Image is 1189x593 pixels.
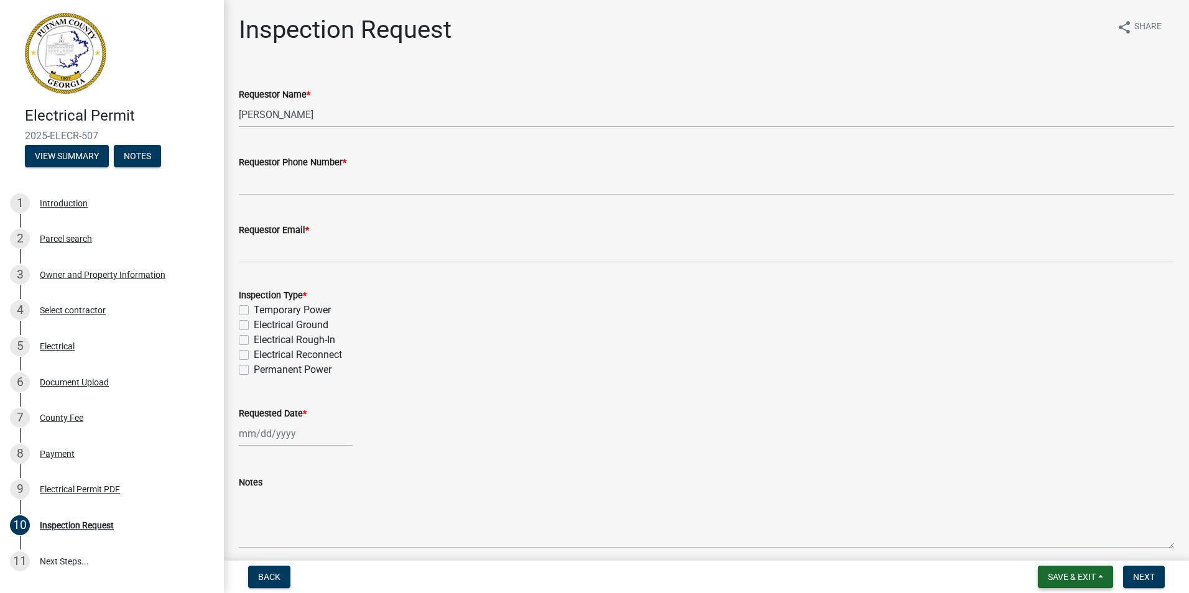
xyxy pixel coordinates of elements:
div: Payment [40,449,75,458]
button: Next [1123,566,1165,588]
button: Back [248,566,290,588]
div: Parcel search [40,234,92,243]
label: Inspection Type [239,292,307,300]
label: Requestor Email [239,226,309,235]
div: 6 [10,372,30,392]
div: 4 [10,300,30,320]
label: Requestor Phone Number [239,159,346,167]
label: Electrical Reconnect [254,347,342,362]
div: Owner and Property Information [40,270,165,279]
wm-modal-confirm: Summary [25,152,109,162]
span: Share [1134,20,1162,35]
input: mm/dd/yyyy [239,421,353,446]
div: Electrical [40,342,75,351]
button: Save & Exit [1038,566,1113,588]
div: 1 [10,193,30,213]
div: Introduction [40,199,88,208]
div: Inspection Request [40,521,114,530]
button: Notes [114,145,161,167]
i: share [1117,20,1132,35]
div: Document Upload [40,378,109,387]
span: 2025-ELECR-507 [25,130,199,142]
button: View Summary [25,145,109,167]
div: 11 [10,551,30,571]
div: 8 [10,444,30,464]
span: Back [258,572,280,582]
div: Select contractor [40,306,106,315]
label: Permanent Power [254,362,331,377]
span: Save & Exit [1048,572,1096,582]
label: Electrical Rough-In [254,333,335,347]
div: County Fee [40,413,83,422]
h4: Electrical Permit [25,107,214,125]
label: Requestor Name [239,91,310,99]
span: Next [1133,572,1155,582]
div: 10 [10,515,30,535]
label: Temporary Power [254,303,331,318]
div: Electrical Permit PDF [40,485,120,494]
h1: Inspection Request [239,15,451,45]
div: 3 [10,265,30,285]
label: Requested Date [239,410,307,418]
div: 9 [10,479,30,499]
div: 2 [10,229,30,249]
div: 7 [10,408,30,428]
label: Electrical Ground [254,318,328,333]
img: Putnam County, Georgia [25,13,106,94]
wm-modal-confirm: Notes [114,152,161,162]
button: shareShare [1107,15,1172,39]
label: Notes [239,479,262,487]
div: 5 [10,336,30,356]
